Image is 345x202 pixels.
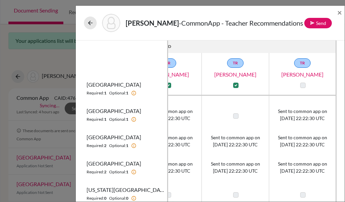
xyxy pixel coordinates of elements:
span: [GEOGRAPHIC_DATA] [87,133,141,141]
button: Send [304,18,332,28]
strong: [PERSON_NAME] [126,19,179,27]
span: Required: [87,90,104,96]
b: 1 [126,116,128,122]
span: Required: [87,195,104,201]
b: 1 [126,143,128,149]
a: TR [227,58,244,68]
span: Optional: [109,90,126,96]
b: 2 [104,143,106,149]
span: Sent to common app on [DATE] 22:22:30 UTC [211,134,260,148]
span: [GEOGRAPHIC_DATA] [87,160,141,168]
span: - CommonApp - Teacher Recommendations [179,19,303,27]
span: Optional: [109,195,126,201]
a: [PERSON_NAME] [202,70,269,79]
b: 1 [126,169,128,175]
span: Required: [87,169,104,175]
span: Required: [87,143,104,149]
span: × [337,7,342,17]
span: Sent to common app on [DATE] 22:22:30 UTC [278,134,327,148]
b: 1 [104,90,106,96]
span: Optional: [109,116,126,122]
a: [PERSON_NAME] [269,70,336,79]
span: Optional: [109,169,126,175]
span: [GEOGRAPHIC_DATA] [87,107,141,115]
b: 2 [104,169,106,175]
th: READY TO SEND [134,40,337,53]
b: 0 [104,195,106,201]
span: Sent to common app on [DATE] 22:22:30 UTC [278,160,327,174]
span: Sent to common app on [DATE] 22:22:30 UTC [211,160,260,174]
span: Sent to common app on [DATE] 22:22:30 UTC [278,108,327,122]
b: 0 [126,195,128,201]
span: Required: [87,116,104,122]
span: [US_STATE][GEOGRAPHIC_DATA] [87,186,164,194]
b: 1 [104,116,106,122]
a: TR [294,58,311,68]
span: Optional: [109,143,126,149]
button: Close [337,8,342,17]
span: [GEOGRAPHIC_DATA] [87,81,141,89]
b: 1 [126,90,128,96]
